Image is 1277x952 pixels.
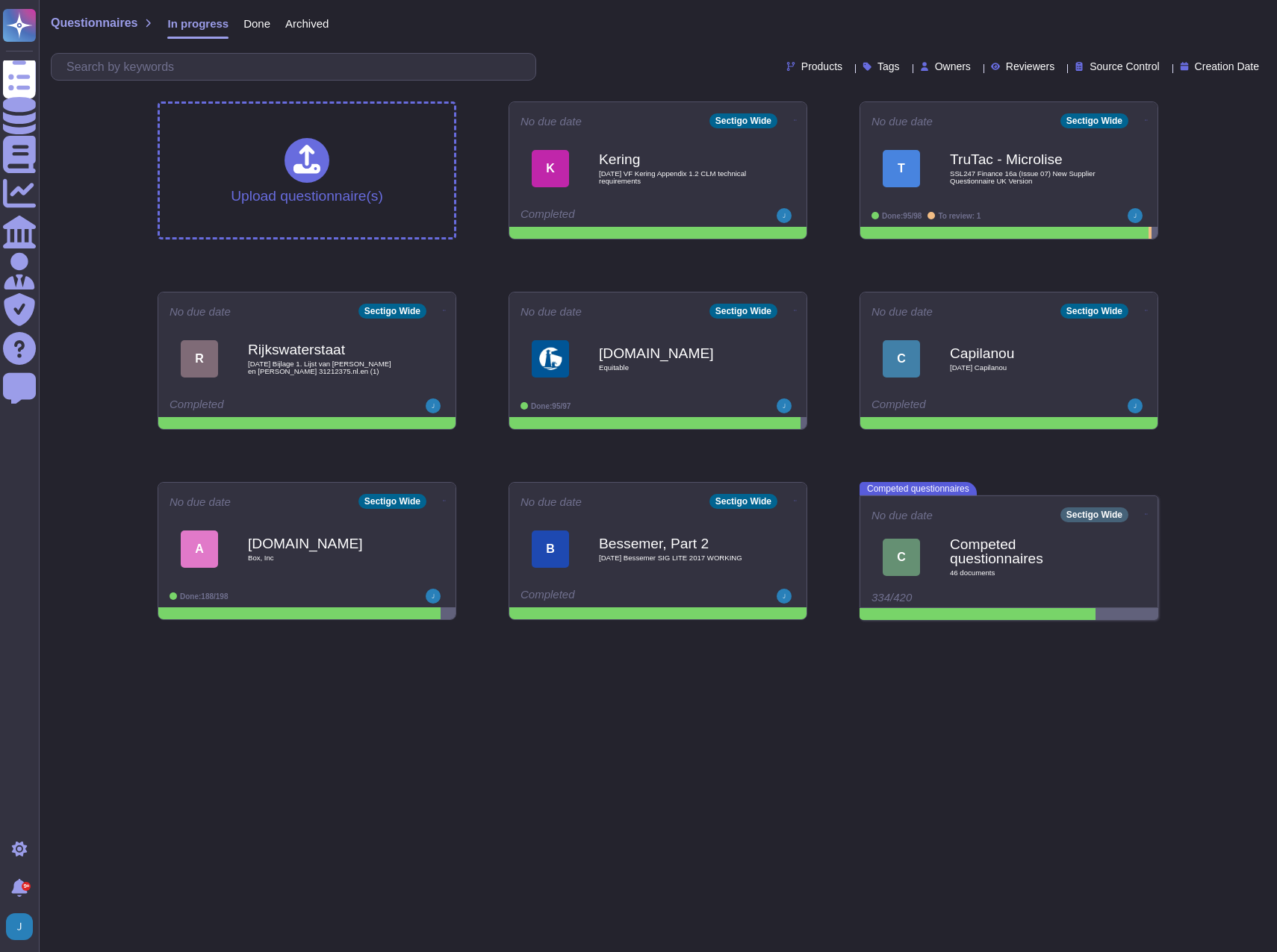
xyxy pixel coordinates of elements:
[599,346,748,360] b: [DOMAIN_NAME]
[358,304,426,319] div: Sectigo Wide
[1195,61,1259,72] span: Creation Date
[426,398,441,413] img: user
[231,138,383,203] div: Upload questionnaire(s)
[167,18,229,29] span: In progress
[950,364,1099,372] span: [DATE] Capilanou
[521,306,582,317] span: No due date
[709,113,777,128] div: Sectigo Wide
[180,592,229,601] span: Done: 188/198
[871,398,1054,413] div: Completed
[877,61,900,72] span: Tags
[6,913,33,940] img: user
[170,398,352,413] div: Completed
[521,496,582,507] span: No due date
[935,61,971,72] span: Owners
[1128,208,1143,223] img: user
[3,910,43,943] button: user
[599,554,748,562] span: [DATE] Bessemer SIG LITE 2017 WORKING
[1006,61,1054,72] span: Reviewers
[938,212,981,220] span: To review: 1
[882,212,922,220] span: Done: 95/98
[248,342,397,357] b: Rijkswaterstaat
[950,152,1099,166] b: TruTac - Microlise
[950,569,1099,577] span: 46 document s
[248,360,397,375] span: [DATE] Bijlage 1. Lijst van [PERSON_NAME] en [PERSON_NAME] 31212375.nl.en (1)
[871,306,933,317] span: No due date
[950,170,1099,184] span: SSL247 Finance 16a (Issue 07) New Supplier Questionnaire UK Version
[871,591,912,604] span: 334/420
[950,346,1099,360] b: Capilanou
[883,539,920,576] div: C
[521,589,703,604] div: Completed
[532,340,569,378] img: Logo
[777,398,792,413] img: user
[248,554,397,562] span: Box, Inc
[883,150,920,187] div: T
[521,208,703,223] div: Completed
[532,150,569,187] div: K
[871,116,933,127] span: No due date
[285,18,329,29] span: Archived
[181,530,218,568] div: A
[1060,507,1128,522] div: Sectigo Wide
[709,304,777,319] div: Sectigo Wide
[1060,113,1128,128] div: Sectigo Wide
[531,402,571,410] span: Done: 95/97
[170,306,231,317] span: No due date
[599,152,748,166] b: Kering
[181,340,218,378] div: R
[532,530,569,568] div: B
[777,589,792,604] img: user
[709,494,777,509] div: Sectigo Wide
[599,170,748,184] span: [DATE] VF Kering Appendix 1.2 CLM technical requirements
[871,510,933,521] span: No due date
[599,536,748,551] b: Bessemer, Part 2
[248,536,397,551] b: [DOMAIN_NAME]
[1090,61,1159,72] span: Source Control
[22,882,31,891] div: 9+
[51,17,137,29] span: Questionnaires
[358,494,426,509] div: Sectigo Wide
[521,116,582,127] span: No due date
[1128,398,1143,413] img: user
[243,18,270,29] span: Done
[426,589,441,604] img: user
[950,537,1099,566] b: Competed questionnaires
[59,54,535,80] input: Search by keywords
[777,208,792,223] img: user
[1060,304,1128,319] div: Sectigo Wide
[883,340,920,378] div: C
[860,482,977,495] span: Competed questionnaires
[599,364,748,372] span: Equitable
[170,496,231,507] span: No due date
[801,61,842,72] span: Products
